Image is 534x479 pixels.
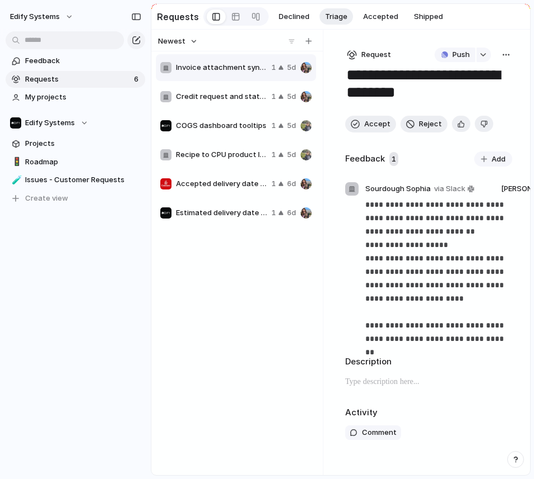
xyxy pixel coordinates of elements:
[432,182,476,196] a: via Slack
[10,11,60,22] span: Edify Systems
[25,156,141,168] span: Roadmap
[408,8,449,25] button: Shipped
[158,36,185,47] span: Newest
[279,11,309,22] span: Declined
[271,178,276,189] span: 1
[273,8,315,25] button: Declined
[176,62,267,73] span: Invoice attachment sync with Xero
[25,138,141,149] span: Projects
[345,116,396,132] button: Accept
[435,48,475,62] button: Push
[6,71,145,88] a: Requests6
[134,74,141,85] span: 6
[25,74,131,85] span: Requests
[10,156,21,168] button: 🚦
[6,154,145,170] a: 🚦Roadmap
[419,118,442,130] span: Reject
[5,8,79,26] button: Edify Systems
[287,62,296,73] span: 5d
[25,55,141,67] span: Feedback
[325,11,347,22] span: Triage
[492,154,506,165] span: Add
[345,425,401,440] button: Comment
[364,118,390,130] span: Accept
[176,120,267,131] span: COGS dashboard tooltips
[10,174,21,186] button: 🧪
[25,92,141,103] span: My projects
[287,120,296,131] span: 5d
[176,91,267,102] span: Credit request and statement handling
[271,207,276,219] span: 1
[12,174,20,187] div: 🧪
[25,174,141,186] span: Issues - Customer Requests
[25,117,75,129] span: Edify Systems
[157,10,199,23] h2: Requests
[357,8,404,25] button: Accepted
[320,8,353,25] button: Triage
[271,62,276,73] span: 1
[389,152,398,167] span: 1
[6,172,145,188] a: 🧪Issues - Customer Requests
[12,155,20,168] div: 🚦
[271,149,276,160] span: 1
[452,49,470,60] span: Push
[6,89,145,106] a: My projects
[287,207,296,219] span: 6d
[25,193,68,204] span: Create view
[6,53,145,69] a: Feedback
[363,11,398,22] span: Accepted
[401,116,447,132] button: Reject
[345,355,512,368] h2: Description
[287,149,296,160] span: 5d
[362,427,397,438] span: Comment
[345,406,378,419] h2: Activity
[176,207,267,219] span: Estimated delivery date field
[6,115,145,131] button: Edify Systems
[6,190,145,207] button: Create view
[361,49,391,60] span: Request
[414,11,443,22] span: Shipped
[474,151,512,167] button: Add
[6,135,145,152] a: Projects
[271,91,276,102] span: 1
[271,120,276,131] span: 1
[345,48,393,62] button: Request
[176,178,267,189] span: Accepted delivery date in finance report
[176,149,267,160] span: Recipe to CPU product linking without Production requirement
[287,178,296,189] span: 6d
[365,183,431,195] span: Sourdough Sophia
[287,91,296,102] span: 5d
[156,34,199,49] button: Newest
[345,153,385,165] h2: Feedback
[434,183,465,195] span: via Slack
